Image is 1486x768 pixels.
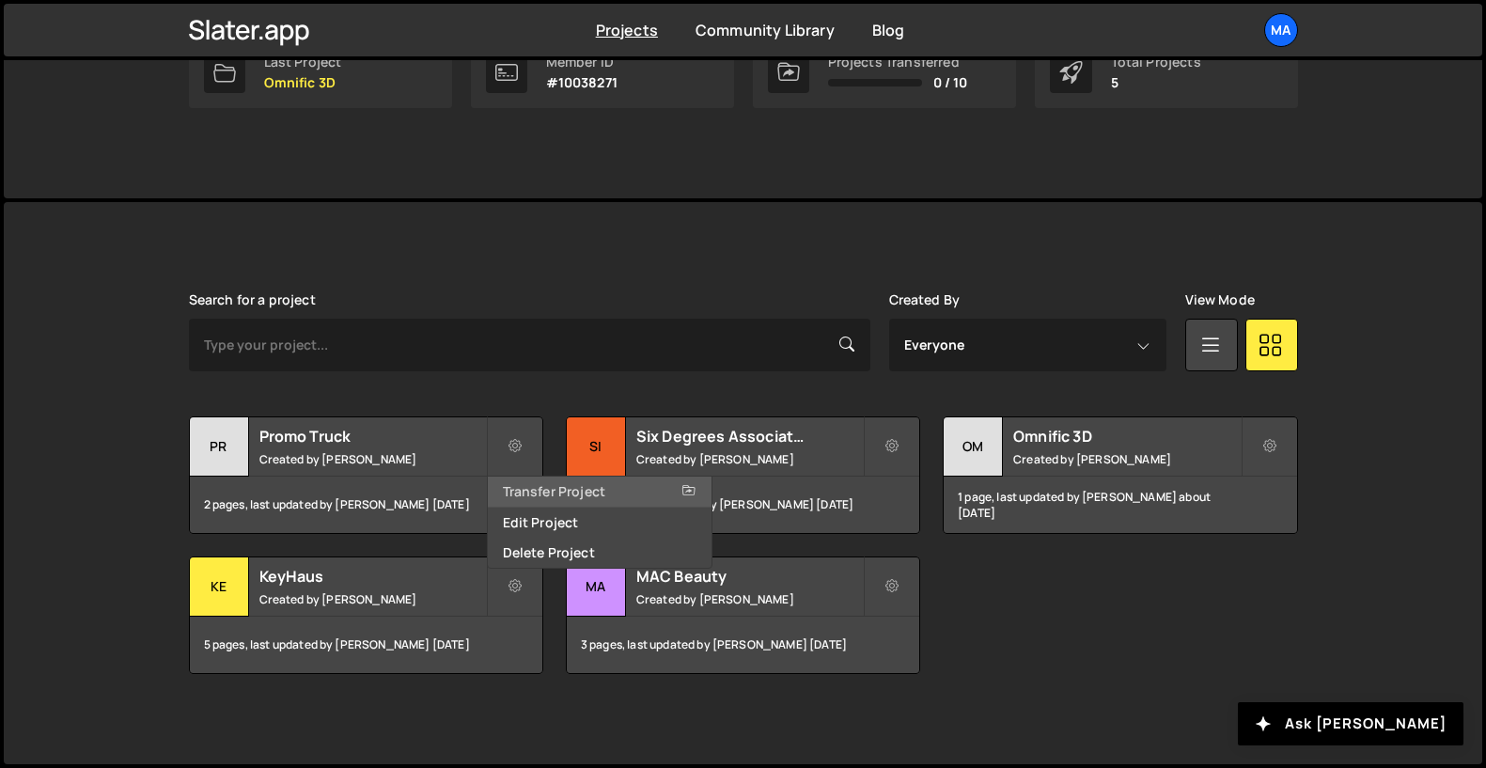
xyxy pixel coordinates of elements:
div: Last Project [264,55,342,70]
label: Created By [889,292,961,307]
a: Om Omnific 3D Created by [PERSON_NAME] 1 page, last updated by [PERSON_NAME] about [DATE] [943,416,1297,534]
a: Pr Promo Truck Created by [PERSON_NAME] 2 pages, last updated by [PERSON_NAME] [DATE] [189,416,543,534]
div: 5 pages, last updated by [PERSON_NAME] [DATE] [190,617,542,673]
button: Ask [PERSON_NAME] [1238,702,1463,745]
a: Delete Project [488,538,712,568]
a: Community Library [696,20,835,40]
p: #10038271 [546,75,618,90]
a: Ke KeyHaus Created by [PERSON_NAME] 5 pages, last updated by [PERSON_NAME] [DATE] [189,556,543,674]
a: Projects [596,20,658,40]
a: Si Six Degrees Associates Created by [PERSON_NAME] 25 pages, last updated by [PERSON_NAME] [DATE] [566,416,920,534]
a: Transfer Project [488,477,712,507]
small: Created by [PERSON_NAME] [1013,451,1240,467]
a: MA MAC Beauty Created by [PERSON_NAME] 3 pages, last updated by [PERSON_NAME] [DATE] [566,556,920,674]
h2: Omnific 3D [1013,426,1240,447]
a: Edit Project [488,508,712,538]
p: 5 [1111,75,1201,90]
h2: MAC Beauty [636,566,863,587]
div: 2 pages, last updated by [PERSON_NAME] [DATE] [190,477,542,533]
small: Created by [PERSON_NAME] [636,591,863,607]
div: MA [567,557,626,617]
p: Omnific 3D [264,75,342,90]
small: Created by [PERSON_NAME] [259,591,486,607]
small: Created by [PERSON_NAME] [259,451,486,467]
h2: Promo Truck [259,426,486,447]
div: 25 pages, last updated by [PERSON_NAME] [DATE] [567,477,919,533]
a: Ma [1264,13,1298,47]
div: Member ID [546,55,618,70]
label: Search for a project [189,292,316,307]
label: View Mode [1185,292,1255,307]
span: 0 / 10 [933,75,968,90]
div: Pr [190,417,249,477]
div: Si [567,417,626,477]
h2: KeyHaus [259,566,486,587]
div: Total Projects [1111,55,1201,70]
a: Blog [872,20,905,40]
h2: Six Degrees Associates [636,426,863,447]
input: Type your project... [189,319,870,371]
a: Last Project Omnific 3D [189,37,452,108]
div: Om [944,417,1003,477]
div: Projects Transferred [828,55,968,70]
div: 1 page, last updated by [PERSON_NAME] about [DATE] [944,477,1296,533]
div: Ke [190,557,249,617]
small: Created by [PERSON_NAME] [636,451,863,467]
div: 3 pages, last updated by [PERSON_NAME] [DATE] [567,617,919,673]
